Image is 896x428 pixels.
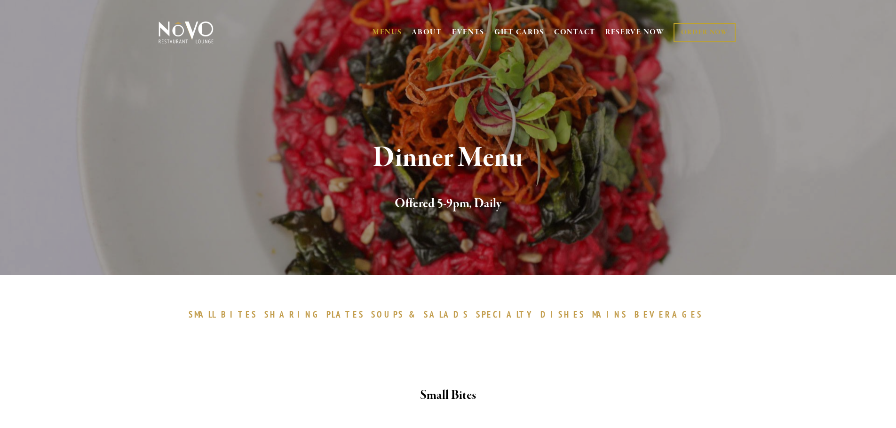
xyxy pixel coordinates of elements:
a: MAINS [592,309,632,320]
a: SMALLBITES [189,309,262,320]
a: RESERVE NOW [605,23,665,41]
span: SHARING [264,309,322,320]
a: BEVERAGES [634,309,708,320]
img: Novo Restaurant &amp; Lounge [157,21,215,44]
a: CONTACT [554,23,595,41]
a: ABOUT [412,28,442,37]
a: GIFT CARDS [494,23,544,41]
a: SHARINGPLATES [264,309,369,320]
span: SPECIALTY [476,309,536,320]
span: SMALL [189,309,217,320]
span: BITES [221,309,257,320]
h1: Dinner Menu [174,143,722,173]
strong: Small Bites [420,387,476,404]
span: PLATES [326,309,365,320]
span: SOUPS [371,309,404,320]
span: & [409,309,419,320]
a: SPECIALTYDISHES [476,309,590,320]
span: BEVERAGES [634,309,703,320]
span: DISHES [540,309,585,320]
a: SOUPS&SALADS [371,309,473,320]
a: MENUS [373,28,402,37]
h2: Offered 5-9pm, Daily [174,194,722,214]
a: ORDER NOW [674,23,735,42]
a: EVENTS [452,28,484,37]
span: SALADS [424,309,469,320]
span: MAINS [592,309,627,320]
